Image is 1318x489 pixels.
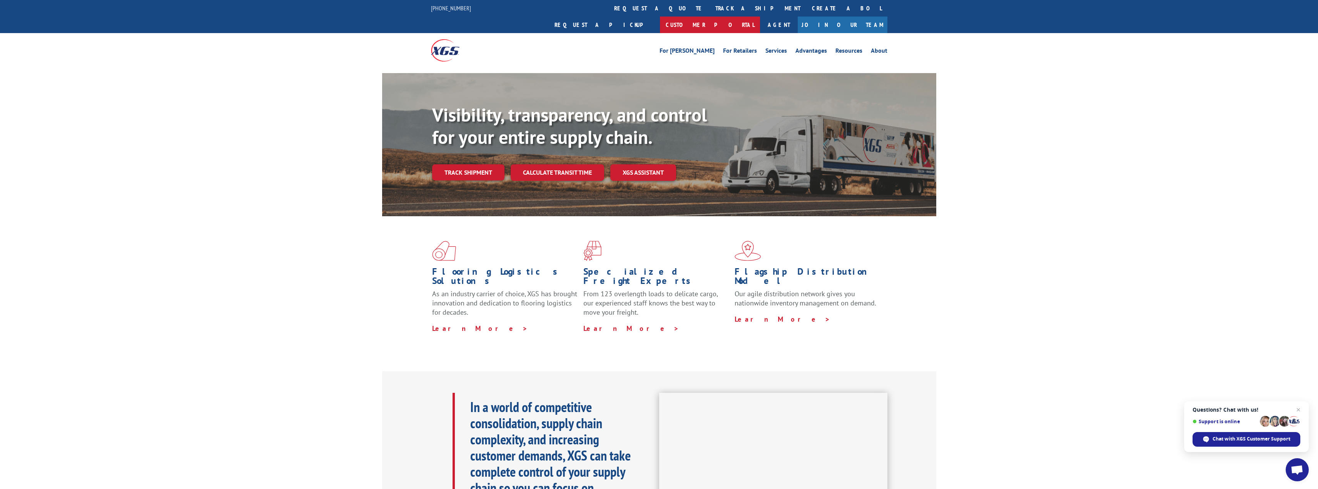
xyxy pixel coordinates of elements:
[1193,407,1300,413] span: Questions? Chat with us!
[1193,419,1257,424] span: Support is online
[432,241,456,261] img: xgs-icon-total-supply-chain-intelligence-red
[1286,458,1309,481] a: Open chat
[583,267,729,289] h1: Specialized Freight Experts
[610,164,676,181] a: XGS ASSISTANT
[511,164,604,181] a: Calculate transit time
[835,48,862,56] a: Resources
[583,289,729,324] p: From 123 overlength loads to delicate cargo, our experienced staff knows the best way to move you...
[431,4,471,12] a: [PHONE_NUMBER]
[760,17,798,33] a: Agent
[432,289,577,317] span: As an industry carrier of choice, XGS has brought innovation and dedication to flooring logistics...
[432,267,578,289] h1: Flooring Logistics Solutions
[660,48,715,56] a: For [PERSON_NAME]
[432,103,707,149] b: Visibility, transparency, and control for your entire supply chain.
[549,17,660,33] a: Request a pickup
[735,241,761,261] img: xgs-icon-flagship-distribution-model-red
[735,289,876,307] span: Our agile distribution network gives you nationwide inventory management on demand.
[735,267,880,289] h1: Flagship Distribution Model
[583,324,679,333] a: Learn More >
[795,48,827,56] a: Advantages
[871,48,887,56] a: About
[723,48,757,56] a: For Retailers
[1193,432,1300,447] span: Chat with XGS Customer Support
[583,241,601,261] img: xgs-icon-focused-on-flooring-red
[660,17,760,33] a: Customer Portal
[798,17,887,33] a: Join Our Team
[735,315,830,324] a: Learn More >
[432,324,528,333] a: Learn More >
[765,48,787,56] a: Services
[1213,436,1290,442] span: Chat with XGS Customer Support
[432,164,504,180] a: Track shipment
